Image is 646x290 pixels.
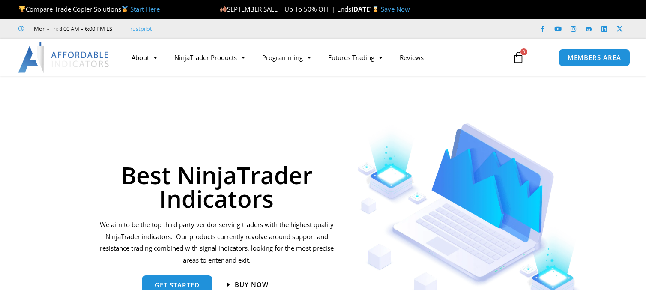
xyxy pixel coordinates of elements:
[372,6,379,12] img: ⌛
[98,163,335,210] h1: Best NinjaTrader Indicators
[559,49,630,66] a: MEMBERS AREA
[98,219,335,266] p: We aim to be the top third party vendor serving traders with the highest quality NinjaTrader indi...
[220,6,227,12] img: 🍂
[155,282,200,288] span: get started
[122,6,128,12] img: 🥇
[351,5,381,13] strong: [DATE]
[227,281,269,288] a: Buy now
[127,24,152,34] a: Trustpilot
[254,48,320,67] a: Programming
[18,5,160,13] span: Compare Trade Copier Solutions
[123,48,504,67] nav: Menu
[220,5,351,13] span: SEPTEMBER SALE | Up To 50% OFF | Ends
[32,24,115,34] span: Mon - Fri: 8:00 AM – 6:00 PM EST
[130,5,160,13] a: Start Here
[499,45,537,70] a: 0
[18,42,110,73] img: LogoAI | Affordable Indicators – NinjaTrader
[123,48,166,67] a: About
[320,48,391,67] a: Futures Trading
[166,48,254,67] a: NinjaTrader Products
[568,54,621,61] span: MEMBERS AREA
[235,281,269,288] span: Buy now
[381,5,410,13] a: Save Now
[520,48,527,55] span: 0
[391,48,432,67] a: Reviews
[19,6,25,12] img: 🏆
